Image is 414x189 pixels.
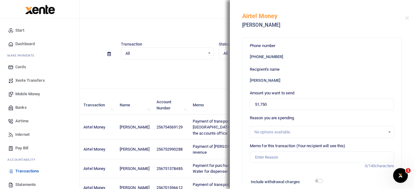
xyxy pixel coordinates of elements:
[5,37,75,51] a: Dashboard
[193,119,266,136] span: Payment of transport to travel to [GEOGRAPHIC_DATA] Masaka for work in the accounts office
[83,147,105,152] span: Airtel Money
[157,166,183,171] span: 256751378485
[15,168,39,174] span: Transactions
[23,67,409,73] p: Download
[254,129,385,135] div: No options available.
[223,50,303,57] span: All
[5,141,75,155] a: Pay Bill
[250,43,275,49] label: Phone number
[83,166,105,171] span: Airtel Money
[242,22,405,28] h5: [PERSON_NAME]
[15,182,36,188] span: Statements
[365,163,375,168] span: 0/140
[5,101,75,114] a: Banks
[120,147,149,152] span: [PERSON_NAME]
[15,132,29,138] span: Internet
[15,77,45,84] span: Xente Transfers
[251,179,320,184] h6: Include withdrawal charges
[5,87,75,101] a: Mobile Money
[15,27,24,33] span: Start
[15,104,27,111] span: Banks
[120,166,149,171] span: [PERSON_NAME]
[5,24,75,37] a: Start
[157,125,183,129] span: 256754569129
[250,99,394,110] input: UGX
[375,163,394,168] span: characters
[83,125,105,129] span: Airtel Money
[250,90,294,96] label: Amount you want to send
[5,155,75,164] li: Ac
[12,157,35,162] span: countability
[250,66,280,73] label: Recipient's name
[25,7,55,11] a: logo-small logo-large logo-large
[15,145,28,151] span: Pay Bill
[15,41,35,47] span: Dashboard
[193,144,265,155] span: Payment of [PERSON_NAME] for banking revenue
[250,115,294,121] label: Reason you are spending
[250,152,394,163] input: Enter Reason
[157,147,183,152] span: 256752990288
[393,168,408,183] iframe: Intercom live chat
[15,91,40,97] span: Mobile Money
[405,16,409,20] button: Close
[126,50,205,57] span: All
[406,168,411,173] span: 1
[250,78,394,83] h6: [PERSON_NAME]
[121,41,142,47] label: Transaction
[23,26,409,33] h4: Transactions
[193,163,264,174] span: Payment for purchase of Office Drinking Water for dispenser 2 pcs
[189,96,271,115] th: Memo: activate to sort column ascending
[5,60,75,74] a: Cards
[10,53,34,58] span: ake Payments
[80,96,116,115] th: Transaction: activate to sort column ascending
[250,143,346,149] label: Memo for this transaction (Your recipient will see this)
[153,96,189,115] th: Account Number: activate to sort column ascending
[15,64,26,70] span: Cards
[116,96,153,115] th: Name: activate to sort column ascending
[250,54,394,59] h6: [PHONE_NUMBER]
[5,51,75,60] li: M
[15,118,29,124] span: Airtime
[242,12,405,20] h5: Airtel Money
[5,114,75,128] a: Airtime
[5,128,75,141] a: Internet
[5,164,75,178] a: Transactions
[120,125,149,129] span: [PERSON_NAME]
[5,74,75,87] a: Xente Transfers
[25,5,55,14] img: logo-large
[219,41,230,47] label: Status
